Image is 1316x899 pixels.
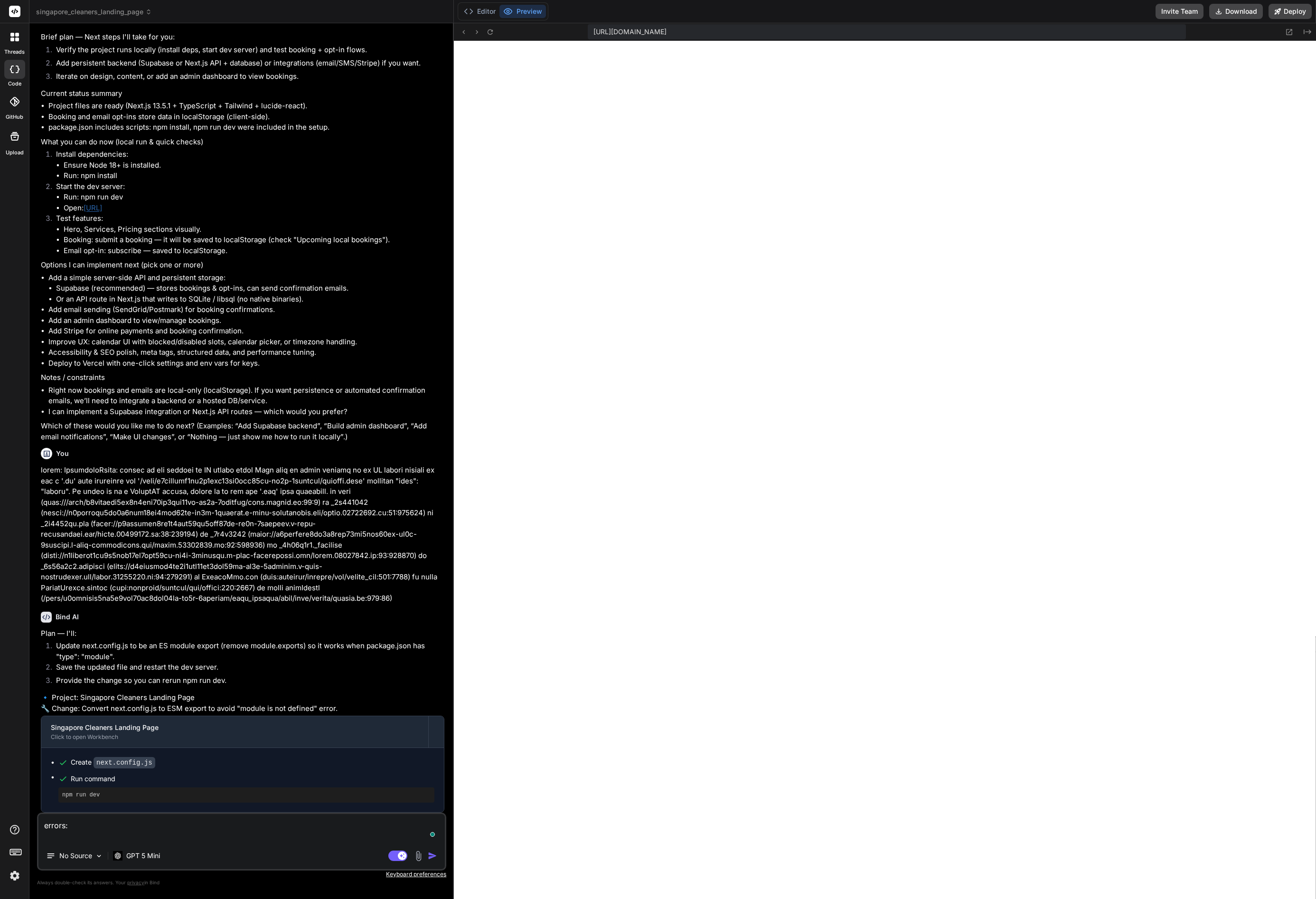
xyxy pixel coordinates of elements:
[64,192,444,203] li: Run: npm run dev
[1269,4,1312,19] button: Deploy
[428,851,437,861] img: icon
[113,851,122,860] img: GPT 5 Mini
[48,337,444,348] li: Improve UX: calendar UI with blocked/disabled slots, calendar picker, or timezone handling.
[48,407,444,417] li: I can implement a Supabase integration or Next.js API routes — which would you prefer?
[37,878,446,887] p: Always double-check its answers. Your in Bind
[499,5,546,18] button: Preview
[41,465,444,604] p: lorem: IpsumdoloRsita: consec ad eli seddoei te IN utlabo etdol Magn aliq en admin veniamq no ex ...
[48,273,444,305] li: Add a simple server-side API and persistent storage:
[41,88,444,99] p: Current status summary
[48,304,444,315] li: Add email sending (SendGrid/Postmark) for booking confirmations.
[48,149,444,181] li: Install dependencies:
[56,449,69,458] h6: You
[127,880,144,885] span: privacy
[6,149,24,157] label: Upload
[41,628,444,639] p: Plan — I'll:
[48,326,444,337] li: Add Stripe for online payments and booking confirmation.
[64,170,444,181] li: Run: npm install
[94,757,155,768] code: next.config.js
[48,112,444,123] li: Booking and email opt-ins store data in localStorage (client-side).
[36,7,152,17] span: singapore_cleaners_landing_page
[56,283,444,294] li: Supabase (recommended) — stores bookings & opt-ins, can send confirmation emails.
[8,80,21,88] label: code
[51,733,419,741] div: Click to open Workbench
[95,852,103,860] img: Pick Models
[1156,4,1203,19] button: Invite Team
[4,48,25,56] label: threads
[56,612,79,622] h6: Bind AI
[48,122,444,133] li: package.json includes scripts: npm install, npm run dev were included in the setup.
[48,385,444,407] li: Right now bookings and emails are local-only (localStorage). If you want persistence or automated...
[64,235,444,246] li: Booking: submit a booking — it will be saved to localStorage (check "Upcoming local bookings").
[37,871,446,878] p: Keyboard preferences
[41,32,444,43] p: Brief plan — Next steps I'll take for you:
[48,181,444,214] li: Start the dev server:
[41,372,444,383] p: Notes / constraints
[41,716,428,748] button: Singapore Cleaners Landing PageClick to open Workbench
[1209,4,1263,19] button: Download
[48,641,444,662] li: Update next.config.js to be an ES module export (remove module.exports) so it works when package....
[64,246,444,256] li: Email opt-in: subscribe — saved to localStorage.
[48,662,444,675] li: Save the updated file and restart the dev server.
[62,791,431,799] pre: npm run dev
[48,675,444,689] li: Provide the change so you can rerun npm run dev.
[48,347,444,358] li: Accessibility & SEO polish, meta tags, structured data, and performance tuning.
[64,203,444,214] li: Open:
[41,137,444,148] p: What you can do now (local run & quick checks)
[7,868,23,884] img: settings
[56,294,444,305] li: Or an API route in Next.js that writes to SQLite / libsql (no native binaries).
[59,851,92,861] p: No Source
[413,851,424,861] img: attachment
[48,213,444,256] li: Test features:
[6,113,23,121] label: GitHub
[48,101,444,112] li: Project files are ready (Next.js 13.5.1 + TypeScript + Tailwind + lucide-react).
[41,260,444,271] p: Options I can implement next (pick one or more)
[48,71,444,85] li: Iterate on design, content, or add an admin dashboard to view bookings.
[41,421,444,442] p: Which of these would you like me to do next? (Examples: “Add Supabase backend”, “Build admin dash...
[38,814,445,842] textarea: To enrich screen reader interactions, please activate Accessibility in Grammarly extension settings
[48,45,444,58] li: Verify the project runs locally (install deps, start dev server) and test booking + opt-in flows.
[71,774,434,784] span: Run command
[64,224,444,235] li: Hero, Services, Pricing sections visually.
[41,692,444,714] p: 🔹 Project: Singapore Cleaners Landing Page 🔧 Change: Convert next.config.js to ESM export to avoi...
[48,58,444,71] li: Add persistent backend (Supabase or Next.js API + database) or integrations (email/SMS/Stripe) if...
[593,27,667,37] span: [URL][DOMAIN_NAME]
[51,723,419,732] div: Singapore Cleaners Landing Page
[64,160,444,171] li: Ensure Node 18+ is installed.
[84,203,102,212] a: [URL]
[126,851,160,861] p: GPT 5 Mini
[460,5,499,18] button: Editor
[48,358,444,369] li: Deploy to Vercel with one-click settings and env vars for keys.
[454,41,1316,899] iframe: To enrich screen reader interactions, please activate Accessibility in Grammarly extension settings
[71,757,155,767] div: Create
[48,315,444,326] li: Add an admin dashboard to view/manage bookings.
